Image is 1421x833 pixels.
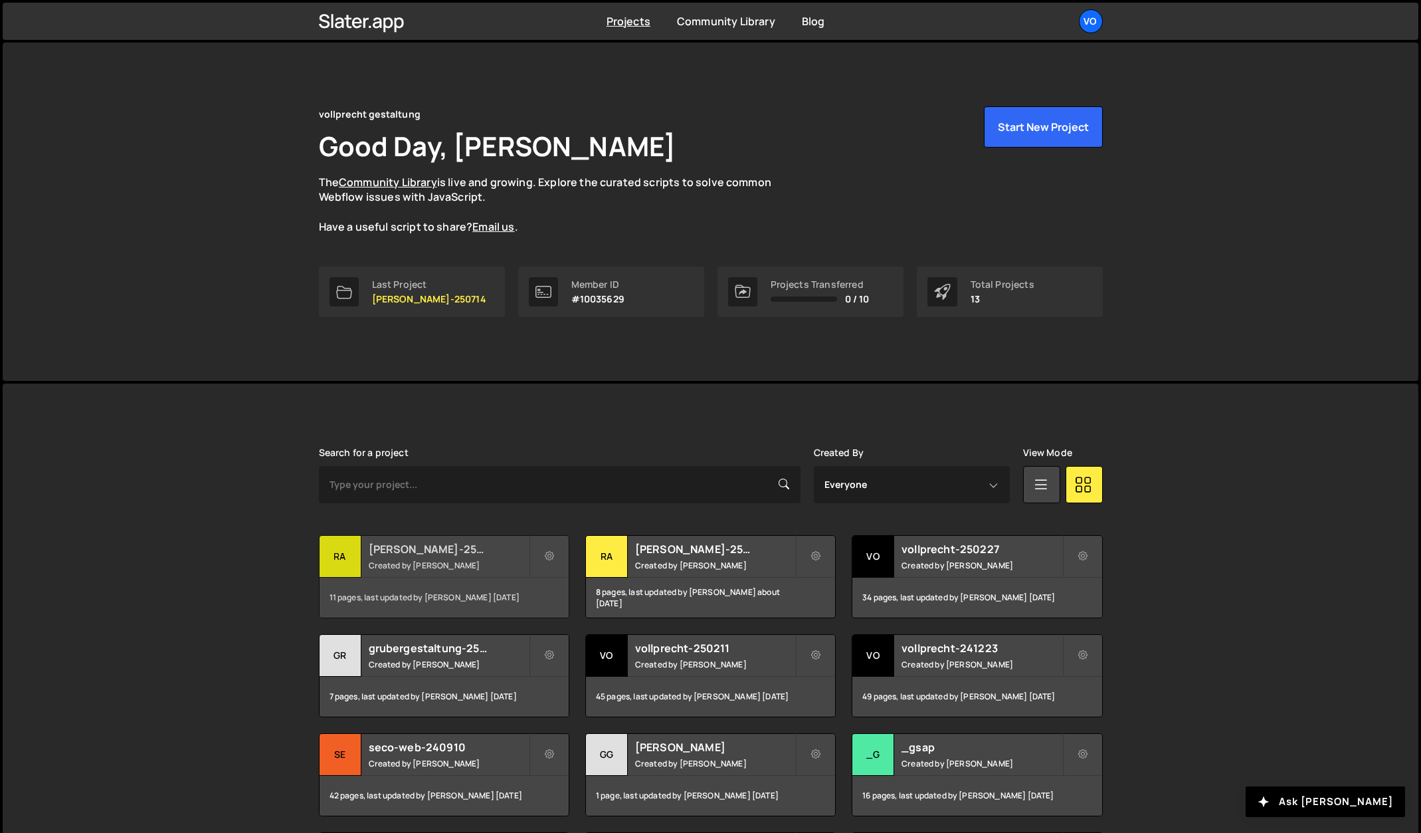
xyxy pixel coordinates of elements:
h1: Good Day, [PERSON_NAME] [319,128,676,164]
a: Projects [607,14,650,29]
label: Created By [814,447,864,458]
small: Created by [PERSON_NAME] [635,758,795,769]
h2: vollprecht-241223 [901,641,1062,655]
h2: grubergestaltung-250507 [369,641,529,655]
div: vollprecht gestaltung [319,106,421,122]
small: Created by [PERSON_NAME] [369,758,529,769]
h2: seco-web-240910 [369,740,529,755]
div: se [320,734,361,776]
div: _g [852,734,894,776]
a: se seco-web-240910 Created by [PERSON_NAME] 42 pages, last updated by [PERSON_NAME] [DATE] [319,733,569,816]
h2: vollprecht-250211 [635,641,795,655]
div: ra [586,536,628,578]
div: 7 pages, last updated by [PERSON_NAME] [DATE] [320,677,569,717]
div: Total Projects [971,279,1034,290]
small: Created by [PERSON_NAME] [901,758,1062,769]
button: Ask [PERSON_NAME] [1246,786,1405,817]
a: ra [PERSON_NAME]-250714 Created by [PERSON_NAME] 11 pages, last updated by [PERSON_NAME] [DATE] [319,535,569,618]
a: Community Library [339,175,437,189]
input: Type your project... [319,466,801,503]
div: gg [586,734,628,776]
a: _g _gsap Created by [PERSON_NAME] 16 pages, last updated by [PERSON_NAME] [DATE] [852,733,1102,816]
h2: [PERSON_NAME]-250714 [369,542,529,556]
label: Search for a project [319,447,409,458]
div: 49 pages, last updated by [PERSON_NAME] [DATE] [852,677,1101,717]
div: vo [852,635,894,677]
small: Created by [PERSON_NAME] [369,560,529,571]
div: 42 pages, last updated by [PERSON_NAME] [DATE] [320,776,569,816]
a: gr grubergestaltung-250507 Created by [PERSON_NAME] 7 pages, last updated by [PERSON_NAME] [DATE] [319,634,569,717]
a: vo [1079,9,1103,33]
div: Last Project [372,279,486,290]
span: 0 / 10 [845,294,870,304]
div: 11 pages, last updated by [PERSON_NAME] [DATE] [320,578,569,618]
a: vo vollprecht-250227 Created by [PERSON_NAME] 34 pages, last updated by [PERSON_NAME] [DATE] [852,535,1102,618]
div: ra [320,536,361,578]
button: Start New Project [984,106,1103,148]
h2: [PERSON_NAME]-250623 [635,542,795,556]
h2: vollprecht-250227 [901,542,1062,556]
div: 16 pages, last updated by [PERSON_NAME] [DATE] [852,776,1101,816]
small: Created by [PERSON_NAME] [901,659,1062,670]
p: 13 [971,294,1034,304]
a: Last Project [PERSON_NAME]-250714 [319,267,505,317]
a: Blog [802,14,825,29]
h2: _gsap [901,740,1062,755]
a: ra [PERSON_NAME]-250623 Created by [PERSON_NAME] 8 pages, last updated by [PERSON_NAME] about [DATE] [585,535,836,618]
a: vo vollprecht-241223 Created by [PERSON_NAME] 49 pages, last updated by [PERSON_NAME] [DATE] [852,634,1102,717]
div: vo [586,635,628,677]
a: vo vollprecht-250211 Created by [PERSON_NAME] 45 pages, last updated by [PERSON_NAME] [DATE] [585,634,836,717]
div: 45 pages, last updated by [PERSON_NAME] [DATE] [586,677,835,717]
div: 8 pages, last updated by [PERSON_NAME] about [DATE] [586,578,835,618]
label: View Mode [1023,447,1072,458]
div: gr [320,635,361,677]
a: Email us [472,219,514,234]
div: 34 pages, last updated by [PERSON_NAME] [DATE] [852,578,1101,618]
h2: [PERSON_NAME] [635,740,795,755]
p: The is live and growing. Explore the curated scripts to solve common Webflow issues with JavaScri... [319,175,797,235]
small: Created by [PERSON_NAME] [635,560,795,571]
div: Member ID [571,279,624,290]
div: Projects Transferred [771,279,870,290]
p: #10035629 [571,294,624,304]
small: Created by [PERSON_NAME] [369,659,529,670]
div: 1 page, last updated by [PERSON_NAME] [DATE] [586,776,835,816]
p: [PERSON_NAME]-250714 [372,294,486,304]
div: vo [852,536,894,578]
small: Created by [PERSON_NAME] [901,560,1062,571]
small: Created by [PERSON_NAME] [635,659,795,670]
a: gg [PERSON_NAME] Created by [PERSON_NAME] 1 page, last updated by [PERSON_NAME] [DATE] [585,733,836,816]
a: Community Library [677,14,775,29]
